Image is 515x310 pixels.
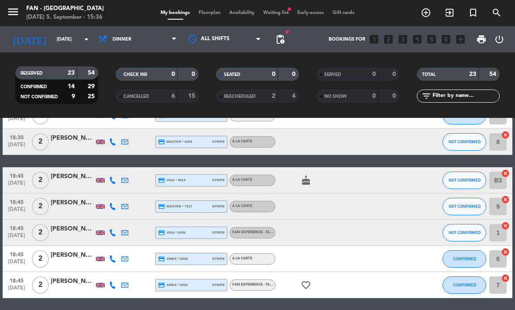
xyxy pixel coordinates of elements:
span: Availability [225,10,259,15]
i: credit_card [158,203,165,210]
span: stripe [212,230,225,235]
i: looks_5 [426,34,437,45]
strong: 23 [68,70,75,76]
i: cake [301,175,311,186]
div: [PERSON_NAME] [51,276,94,286]
span: stripe [212,282,225,288]
span: [DATE] [6,207,27,217]
strong: 14 [68,83,75,90]
i: cancel [501,274,510,282]
span: [DATE] [6,142,27,152]
strong: 0 [292,71,297,77]
i: power_settings_new [494,34,505,45]
span: stripe [212,256,225,262]
strong: 0 [272,71,275,77]
span: 2 [32,133,49,151]
span: NOT CONFIRMED [449,178,481,183]
strong: 54 [489,71,498,77]
i: cancel [501,221,510,230]
span: A la carte [232,204,252,208]
span: 2 [32,198,49,215]
span: stripe [212,177,225,183]
span: master * 9353 [158,138,192,145]
span: 18:45 [6,223,27,233]
strong: 25 [88,93,96,100]
i: cancel [501,169,510,178]
span: master * 7217 [158,203,192,210]
span: A la carte [232,257,252,260]
span: 2 [32,250,49,268]
button: menu [7,5,20,21]
div: [DATE] 5. September - 15:36 [26,13,104,22]
i: looks_3 [397,34,409,45]
span: NOT CONFIRMED [449,139,481,144]
i: looks_6 [440,34,452,45]
i: credit_card [158,255,165,262]
span: WALK IN [438,5,461,20]
span: [DATE] [6,285,27,295]
span: RESERVED [21,71,43,76]
strong: 0 [392,71,398,77]
i: cancel [501,131,510,139]
span: amex * 2000 [158,282,188,289]
span: 18:30 [6,132,27,142]
i: credit_card [158,177,165,184]
span: [DATE] [6,233,27,243]
i: looks_two [383,34,394,45]
div: [PERSON_NAME] [51,133,94,143]
span: pending_actions [275,34,285,45]
span: 18:45 [6,275,27,285]
strong: 0 [192,71,197,77]
div: [PERSON_NAME] [51,250,94,260]
strong: 23 [469,71,476,77]
div: [PERSON_NAME] [51,224,94,234]
span: NOT CONFIRMED [449,204,481,209]
span: stripe [212,203,225,209]
i: credit_card [158,138,165,145]
span: CHECK INS [124,72,148,77]
i: cancel [501,248,510,256]
strong: 9 [72,93,75,100]
div: [PERSON_NAME] [51,198,94,208]
button: NOT CONFIRMED [443,198,486,215]
strong: 29 [88,83,96,90]
span: Bookings for [329,37,365,42]
span: print [476,34,487,45]
div: [PERSON_NAME] [51,172,94,182]
span: [DATE] [6,180,27,190]
button: CONFIRMED [443,276,486,294]
span: CONFIRMED [453,282,476,287]
span: 18:45 [6,249,27,259]
strong: 0 [392,93,398,99]
span: 2 [32,172,49,189]
i: credit_card [158,282,165,289]
span: RESCHEDULED [224,94,256,99]
span: Gift cards [328,10,359,15]
i: looks_4 [412,34,423,45]
span: NOT CONFIRMED [21,95,58,99]
i: cancel [501,195,510,204]
span: CONFIRMED [21,85,47,89]
i: add_circle_outline [421,7,431,18]
span: Waiting list [259,10,293,15]
span: Special reservation [461,5,485,20]
span: Floorplan [194,10,225,15]
button: NOT CONFIRMED [443,224,486,241]
span: NO SHOW [324,94,347,99]
span: Fan Experience - Tasting Menu (Dining Room) [232,231,338,234]
span: SEARCH [485,5,508,20]
span: amex * 6008 [158,255,188,262]
span: stripe [212,139,225,145]
span: [DATE] [6,116,27,126]
i: favorite_border [301,280,311,290]
span: NOT CONFIRMED [449,230,481,235]
span: Fan Experience - Tasting Menu (Dining Room) [232,283,338,286]
span: My bookings [156,10,194,15]
i: filter_list [421,91,432,101]
span: Dinner [113,37,131,42]
span: visa * 0036 [158,229,185,236]
i: arrow_drop_down [81,34,92,45]
span: Early-access [293,10,328,15]
i: credit_card [158,229,165,236]
span: 18:45 [6,196,27,207]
